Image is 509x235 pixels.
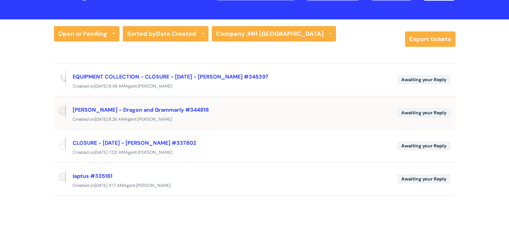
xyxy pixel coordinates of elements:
span: [PERSON_NAME] [138,83,172,89]
span: [PERSON_NAME] [138,116,172,122]
strong: MH [GEOGRAPHIC_DATA] [248,30,324,38]
span: [PERSON_NAME] [138,149,172,155]
b: Date Created [156,30,196,38]
span: [PERSON_NAME] [136,183,171,188]
span: Reported via portal [54,168,66,187]
a: CLOSURE - [DATE] - [PERSON_NAME] #337802 [73,139,196,146]
div: Created on Agent: [54,148,455,157]
span: [DATE] 8:48 AM [95,83,125,89]
a: Iaptus #335161 [73,172,112,180]
span: Awaiting your Reply [398,109,450,117]
span: Awaiting your Reply [398,142,450,150]
span: Awaiting your Reply [398,76,450,84]
span: Awaiting your Reply [398,175,450,183]
div: Created on Agent: [54,182,455,190]
a: Export tickets [405,31,455,47]
a: [PERSON_NAME] - Dragon and Grammarly #344818 [73,106,209,113]
div: Created on Agent: [54,82,455,91]
a: Open or Pending [54,26,119,41]
span: [DATE] 11:17 AM [95,183,123,188]
span: [DATE] 8:26 AM [95,116,125,122]
span: [DATE] 7:03 AM [95,149,125,155]
a: Company :MH [GEOGRAPHIC_DATA] [212,26,336,41]
span: Reported via email [54,135,66,154]
a: Sorted byDate Created [123,26,208,41]
div: Created on Agent: [54,115,455,124]
span: Reported via portal [54,102,66,121]
a: EQUIPMENT COLLECTION - CLOSURE - [DATE] - [PERSON_NAME] #345397 [73,73,268,80]
span: Reported via phone [54,69,66,88]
